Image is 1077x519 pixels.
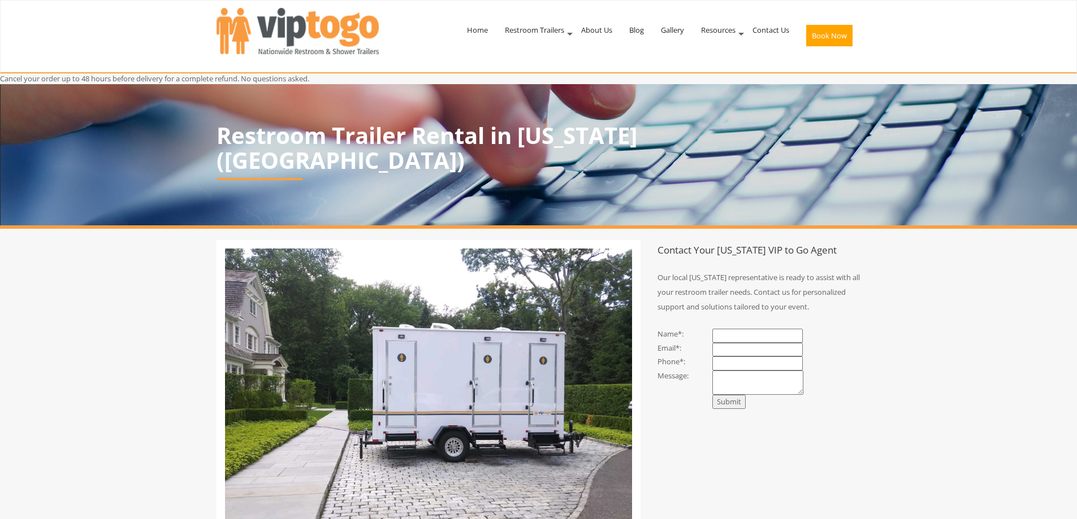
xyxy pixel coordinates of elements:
[496,1,573,59] a: Restroom Trailers
[649,343,704,354] div: Email*:
[712,395,746,409] button: Submit
[459,1,496,59] a: Home
[693,1,744,59] a: Resources
[649,370,704,381] div: Message:
[806,25,853,46] button: Book Now
[658,245,861,256] h4: Contact Your [US_STATE] VIP to Go Agent
[621,1,652,59] a: Blog
[573,1,621,59] a: About Us
[649,329,704,339] div: Name*:
[652,1,693,59] a: Gallery
[217,123,861,173] p: Restroom Trailer Rental in [US_STATE] ([GEOGRAPHIC_DATA])
[658,270,861,314] p: Our local [US_STATE] representative is ready to assist with all your restroom trailer needs. Cont...
[744,1,798,59] a: Contact Us
[798,1,861,71] a: Book Now
[217,8,379,54] img: VIPTOGO
[649,356,704,367] div: Phone*:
